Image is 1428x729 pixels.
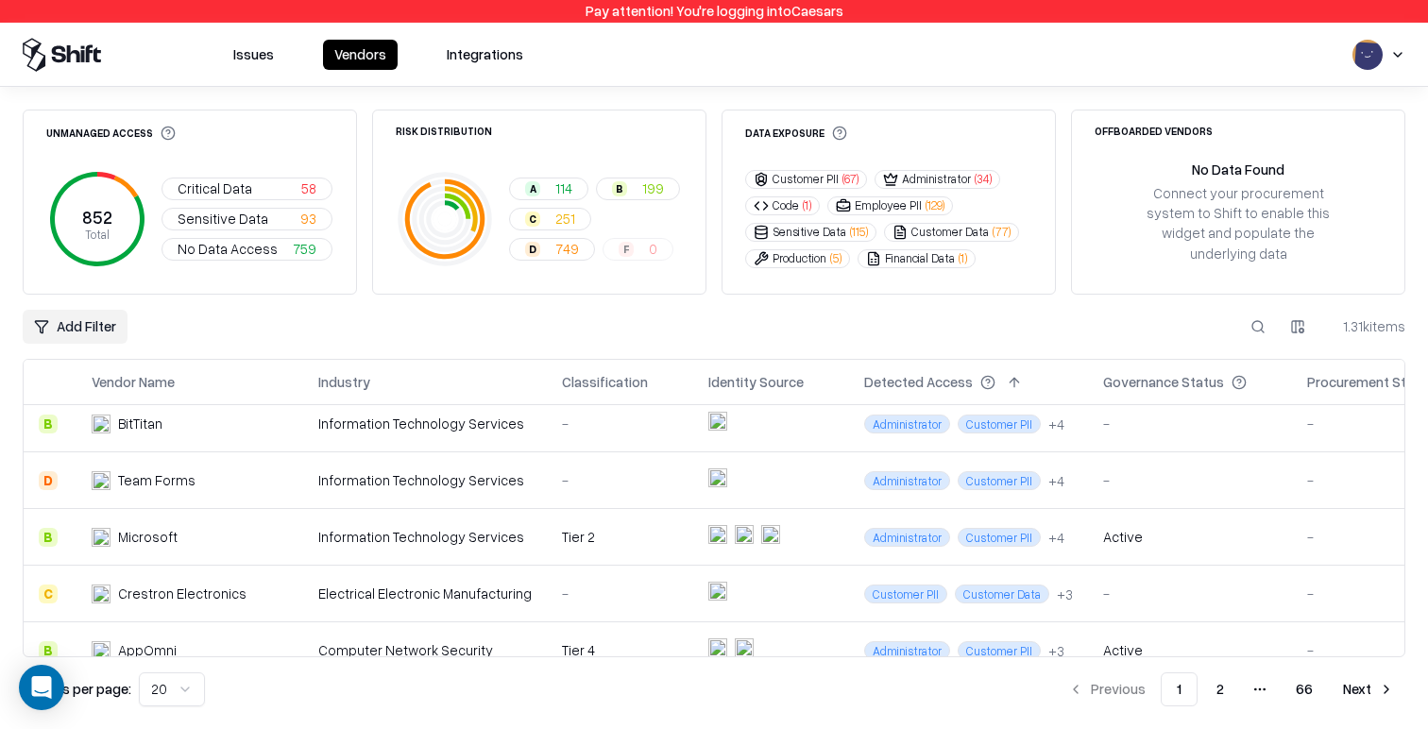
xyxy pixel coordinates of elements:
img: entra.microsoft.com [708,412,727,431]
button: D749 [509,238,595,261]
img: BitTitan [92,415,110,433]
button: Production(5) [745,249,850,268]
tspan: 852 [82,206,112,227]
button: 1 [1161,672,1198,706]
span: ( 77 ) [993,224,1011,240]
div: Open Intercom Messenger [19,665,64,710]
div: B [39,641,58,660]
span: Administrator [864,471,950,490]
button: Financial Data(1) [858,249,976,268]
span: Critical Data [178,178,252,198]
div: BitTitan [118,414,162,433]
img: entra.microsoft.com [708,638,727,657]
div: Identity Source [708,372,804,392]
div: Classification [562,372,648,392]
tspan: Total [85,227,110,242]
div: Microsoft [118,527,178,547]
div: C [39,585,58,603]
span: ( 5 ) [830,250,841,266]
button: Customer PII(67) [745,170,867,189]
div: D [39,471,58,490]
button: C251 [509,208,591,230]
span: Customer PII [864,585,947,603]
div: Information Technology Services [318,414,532,433]
img: okta.com [735,638,754,657]
div: No Data Found [1192,160,1284,179]
div: - [562,584,678,603]
div: + 4 [1048,528,1064,548]
button: Critical Data58 [161,178,332,200]
div: Governance Status [1103,372,1224,392]
div: Tier 2 [562,527,678,547]
div: Electrical Electronic Manufacturing [318,584,532,603]
div: Industry [318,372,370,392]
span: ( 67 ) [842,171,858,187]
span: 114 [555,178,572,198]
img: entra.microsoft.com [708,582,727,601]
img: AppOmni [92,641,110,660]
img: microsoft365.com [735,525,754,544]
div: - [1103,414,1277,433]
div: Information Technology Services [318,470,532,490]
button: +4 [1048,415,1064,434]
button: Integrations [435,40,535,70]
button: Add Filter [23,310,127,344]
button: Administrator(34) [875,170,1000,189]
button: 2 [1201,672,1239,706]
button: No Data Access759 [161,238,332,261]
div: - [1103,584,1277,603]
div: 1.31k items [1330,316,1405,336]
button: B199 [596,178,680,200]
img: Team Forms [92,471,110,490]
button: +4 [1048,528,1064,548]
span: Customer PII [958,641,1041,660]
button: +3 [1048,641,1064,661]
div: AppOmni [118,640,177,660]
span: 749 [555,239,579,259]
span: Customer PII [958,528,1041,547]
div: Computer Network Security [318,640,532,660]
button: Next [1332,672,1405,706]
button: Issues [222,40,285,70]
img: Crestron Electronics [92,585,110,603]
div: Unmanaged Access [46,126,176,141]
div: Detected Access [864,372,973,392]
div: Team Forms [118,470,195,490]
div: Active [1103,640,1143,660]
span: 251 [555,209,575,229]
img: okta.com [761,525,780,544]
button: Sensitive Data(115) [745,223,876,242]
div: D [525,242,540,257]
div: Vendor Name [92,372,175,392]
div: Crestron Electronics [118,584,246,603]
div: - [562,470,678,490]
div: B [39,415,58,433]
img: entra.microsoft.com [708,525,727,544]
span: Sensitive Data [178,209,268,229]
span: 58 [301,178,316,198]
button: Sensitive Data93 [161,208,332,230]
span: 759 [293,239,316,259]
div: C [525,212,540,227]
span: Administrator [864,415,950,433]
img: entra.microsoft.com [708,468,727,487]
div: Connect your procurement system to Shift to enable this widget and populate the underlying data [1132,183,1344,263]
span: Customer PII [958,471,1041,490]
button: Code(1) [745,196,820,215]
div: Active [1103,527,1143,547]
span: ( 1 ) [803,197,811,213]
span: Administrator [864,641,950,660]
p: Results per page: [23,679,131,699]
span: No Data Access [178,239,278,259]
button: Employee PII(129) [827,196,953,215]
span: ( 129 ) [926,197,944,213]
span: ( 34 ) [975,171,992,187]
button: A114 [509,178,588,200]
div: B [612,181,627,196]
div: + 4 [1048,415,1064,434]
button: Vendors [323,40,398,70]
span: Customer PII [958,415,1041,433]
span: ( 115 ) [850,224,868,240]
span: 199 [642,178,664,198]
div: - [1103,470,1277,490]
